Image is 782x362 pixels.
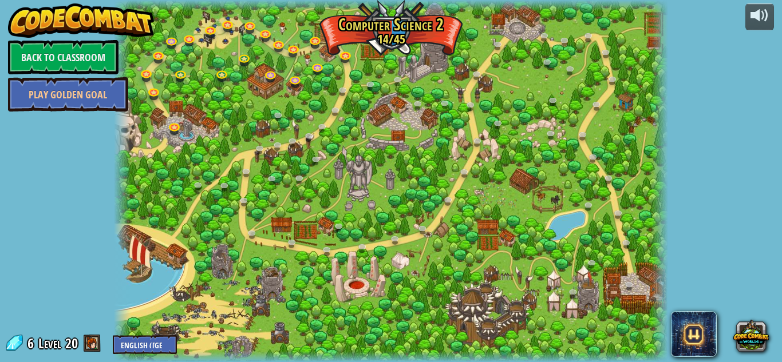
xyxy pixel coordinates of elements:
[8,3,155,38] img: CodeCombat - Learn how to code by playing a game
[38,334,61,353] span: Level
[8,77,128,112] a: Play Golden Goal
[8,40,119,74] a: Back to Classroom
[65,334,78,352] span: 20
[27,334,37,352] span: 6
[745,3,774,30] button: Adjust volume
